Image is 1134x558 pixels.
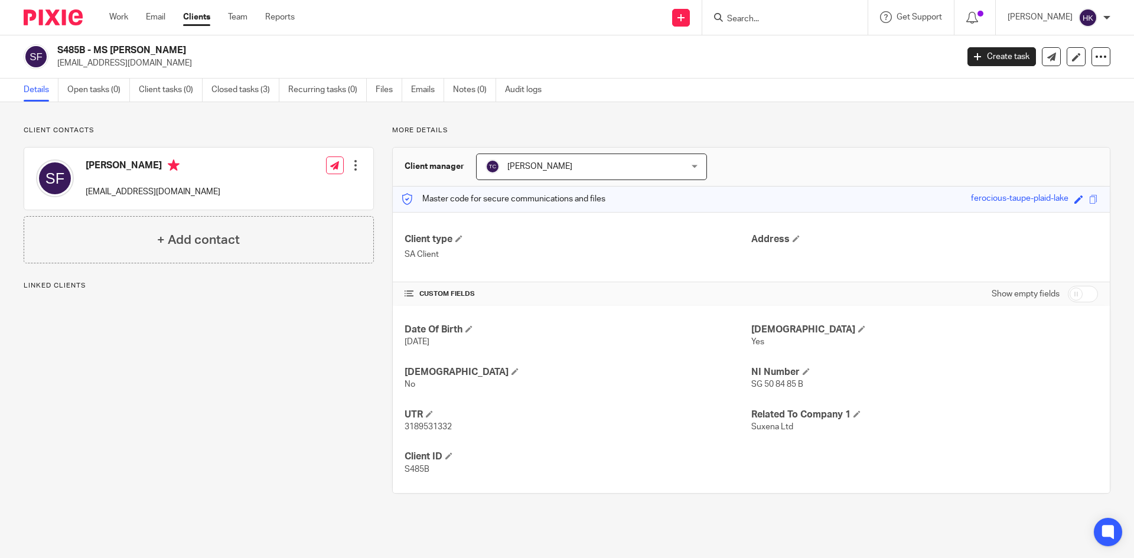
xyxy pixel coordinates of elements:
[405,324,751,336] h4: Date Of Birth
[86,186,220,198] p: [EMAIL_ADDRESS][DOMAIN_NAME]
[405,465,429,474] span: S485B
[265,11,295,23] a: Reports
[86,159,220,174] h4: [PERSON_NAME]
[971,192,1068,206] div: ferocious-taupe-plaid-lake
[405,233,751,246] h4: Client type
[168,159,180,171] i: Primary
[24,9,83,25] img: Pixie
[67,79,130,102] a: Open tasks (0)
[24,281,374,291] p: Linked clients
[405,338,429,346] span: [DATE]
[897,13,942,21] span: Get Support
[967,47,1036,66] a: Create task
[1008,11,1073,23] p: [PERSON_NAME]
[405,380,415,389] span: No
[24,79,58,102] a: Details
[109,11,128,23] a: Work
[402,193,605,205] p: Master code for secure communications and files
[751,409,1098,421] h4: Related To Company 1
[24,44,48,69] img: svg%3E
[1078,8,1097,27] img: svg%3E
[139,79,203,102] a: Client tasks (0)
[507,162,572,171] span: [PERSON_NAME]
[392,126,1110,135] p: More details
[411,79,444,102] a: Emails
[183,11,210,23] a: Clients
[405,409,751,421] h4: UTR
[751,380,803,389] span: SG 50 84 85 B
[505,79,550,102] a: Audit logs
[992,288,1060,300] label: Show empty fields
[405,366,751,378] h4: [DEMOGRAPHIC_DATA]
[751,338,764,346] span: Yes
[485,159,500,174] img: svg%3E
[57,44,771,57] h2: S485B - MS [PERSON_NAME]
[405,161,464,172] h3: Client manager
[36,159,74,197] img: svg%3E
[157,231,240,249] h4: + Add contact
[405,249,751,260] p: SA Client
[211,79,279,102] a: Closed tasks (3)
[24,126,374,135] p: Client contacts
[726,14,832,25] input: Search
[228,11,247,23] a: Team
[376,79,402,102] a: Files
[751,324,1098,336] h4: [DEMOGRAPHIC_DATA]
[453,79,496,102] a: Notes (0)
[405,451,751,463] h4: Client ID
[405,289,751,299] h4: CUSTOM FIELDS
[751,423,793,431] span: Suxena Ltd
[146,11,165,23] a: Email
[751,366,1098,378] h4: NI Number
[288,79,367,102] a: Recurring tasks (0)
[751,233,1098,246] h4: Address
[405,423,452,431] span: 3189531332
[57,57,950,69] p: [EMAIL_ADDRESS][DOMAIN_NAME]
